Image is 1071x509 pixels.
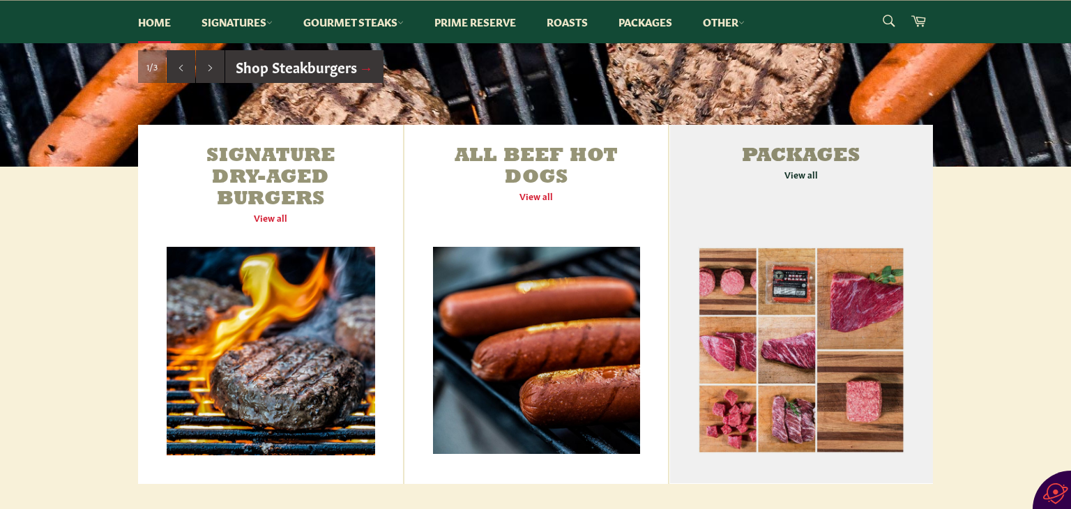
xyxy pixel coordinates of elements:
[689,1,759,43] a: Other
[146,61,158,73] span: 1/3
[138,50,166,84] div: Slide 1, current
[167,50,195,84] button: Previous slide
[533,1,602,43] a: Roasts
[289,1,418,43] a: Gourmet Steaks
[420,1,530,43] a: Prime Reserve
[138,125,403,484] a: Signature Dry-Aged Burgers View all Signature Dry-Aged Burgers
[196,50,225,84] button: Next slide
[359,56,373,76] span: →
[605,1,686,43] a: Packages
[225,50,383,84] a: Shop Steakburgers
[669,125,933,484] a: Packages View all Packages
[404,125,668,484] a: All Beef Hot Dogs View all All Beef Hot Dogs
[188,1,287,43] a: Signatures
[124,1,185,43] a: Home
